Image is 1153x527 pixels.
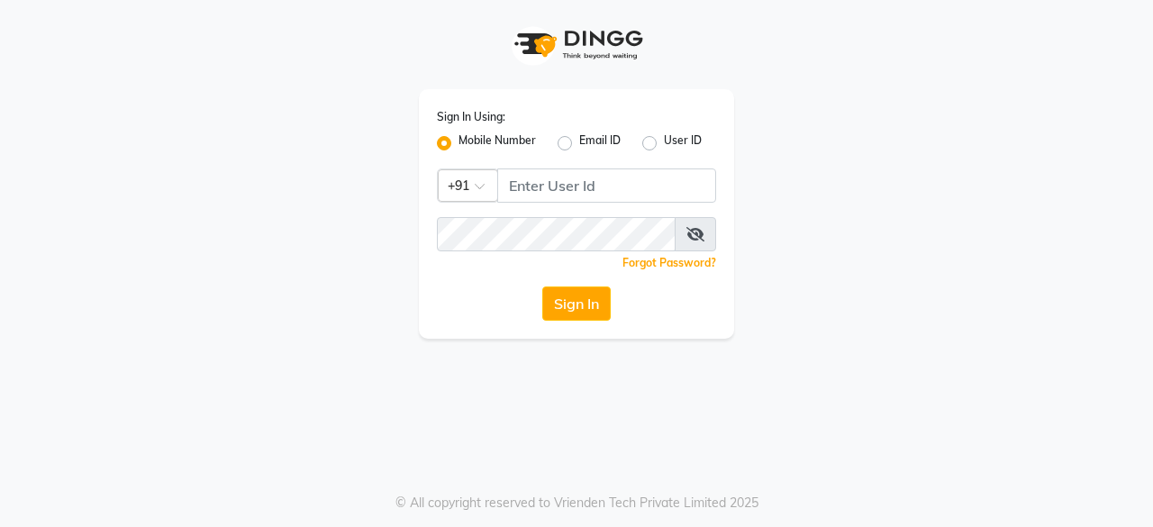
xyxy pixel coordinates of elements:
[579,132,621,154] label: Email ID
[458,132,536,154] label: Mobile Number
[664,132,702,154] label: User ID
[542,286,611,321] button: Sign In
[504,18,649,71] img: logo1.svg
[437,109,505,125] label: Sign In Using:
[622,256,716,269] a: Forgot Password?
[497,168,716,203] input: Username
[437,217,676,251] input: Username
